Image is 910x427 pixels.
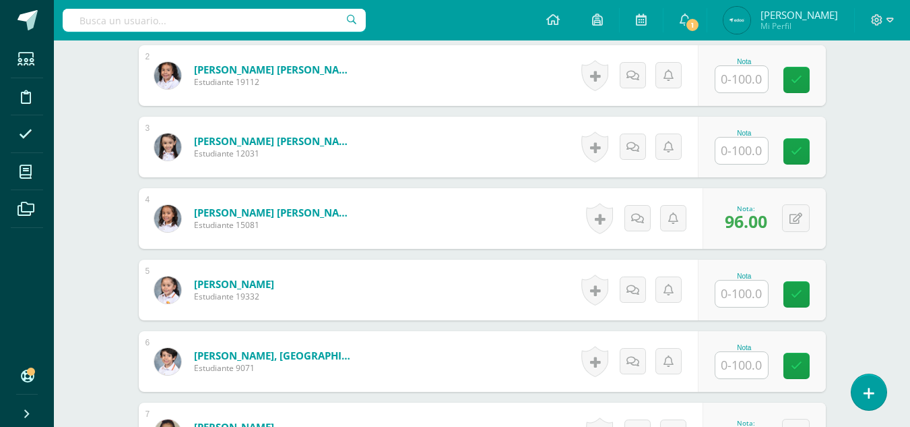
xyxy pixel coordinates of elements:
[715,352,768,378] input: 0-100.0
[194,277,274,291] a: [PERSON_NAME]
[760,20,838,32] span: Mi Perfil
[154,205,181,232] img: ba4ae9e0e58597bfd9d2e59c9c285e61.png
[154,62,181,89] img: 4836829d4f6ca20fef30f4a05b34dd4b.png
[194,349,356,362] a: [PERSON_NAME], [GEOGRAPHIC_DATA]
[154,348,181,375] img: 4e54e8b556ffabd6e0dfc168d448ce22.png
[194,148,356,159] span: Estudiante 12031
[63,9,366,32] input: Busca un usuario...
[725,204,767,213] div: Nota:
[154,277,181,304] img: 56d5a170d24d1cd1758a73d342d05d58.png
[715,281,768,307] input: 0-100.0
[725,210,767,233] span: 96.00
[715,130,774,137] div: Nota
[194,206,356,219] a: [PERSON_NAME] [PERSON_NAME]
[685,18,700,32] span: 1
[194,76,356,88] span: Estudiante 19112
[194,219,356,231] span: Estudiante 15081
[715,344,774,351] div: Nota
[194,362,356,374] span: Estudiante 9071
[715,66,768,92] input: 0-100.0
[760,8,838,22] span: [PERSON_NAME]
[715,138,768,164] input: 0-100.0
[194,291,274,302] span: Estudiante 19332
[715,273,774,280] div: Nota
[154,134,181,161] img: 797a030ff90c5dd9f77654e2c12d88e2.png
[715,58,774,65] div: Nota
[723,7,750,34] img: 911dbff7d15ffaf282c49e5f00b41c3d.png
[194,63,356,76] a: [PERSON_NAME] [PERSON_NAME]
[194,134,356,148] a: [PERSON_NAME] [PERSON_NAME]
